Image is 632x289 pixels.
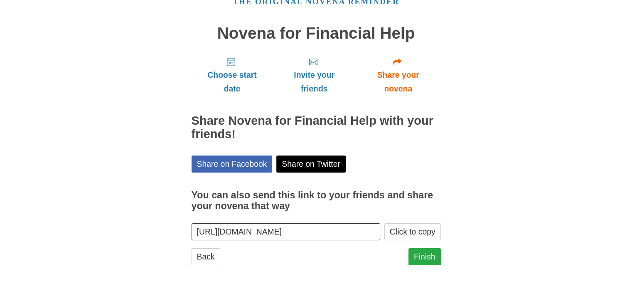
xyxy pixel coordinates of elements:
[364,68,433,96] span: Share your novena
[200,68,265,96] span: Choose start date
[192,190,441,211] h3: You can also send this link to your friends and share your novena that way
[384,223,441,240] button: Click to copy
[356,50,441,100] a: Share your novena
[273,50,355,100] a: Invite your friends
[192,25,441,42] h1: Novena for Financial Help
[192,248,220,265] a: Back
[276,156,346,173] a: Share on Twitter
[408,248,441,265] a: Finish
[192,50,273,100] a: Choose start date
[192,114,441,141] h2: Share Novena for Financial Help with your friends!
[281,68,347,96] span: Invite your friends
[192,156,273,173] a: Share on Facebook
